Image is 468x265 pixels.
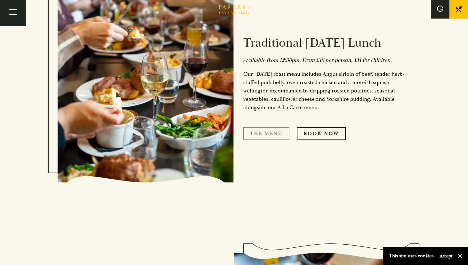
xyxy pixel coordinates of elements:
p: This site uses cookies. [389,251,435,260]
a: Book Now [297,127,346,140]
button: Close and accept [457,253,463,259]
a: The Menu [243,127,289,140]
em: Available from 12:30pm. From £18 per person [243,57,351,64]
h3: Traditional [DATE] Lunch [243,36,410,50]
em: , £11 for children. [351,57,392,64]
button: Accept [440,253,453,259]
p: Our [DATE] roast menu includes Angus sirloin of beef, tender herb-stuffed pork belly, oven roaste... [243,70,410,112]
